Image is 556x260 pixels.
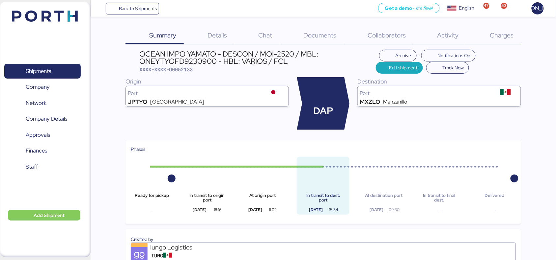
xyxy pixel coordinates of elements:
div: In transit to final dest. [418,193,460,203]
span: Company Details [26,114,67,124]
button: Archive [379,50,417,61]
div: Origin [125,77,289,86]
span: Charges [490,31,514,39]
span: DAP [313,104,333,118]
div: Port [360,91,492,96]
span: Collaborators [368,31,406,39]
span: Staff [26,162,38,172]
button: Edit shipment [376,62,423,74]
div: Delivered [474,193,516,203]
span: Approvals [26,130,50,140]
div: Port [128,91,260,96]
span: Chat [259,31,272,39]
a: Finances [4,143,81,158]
span: Track Now [442,64,464,72]
a: Staff [4,159,81,175]
a: Company [4,80,81,95]
button: Notifications On [421,50,476,61]
div: Created by [131,236,516,243]
span: Details [208,31,227,39]
button: Add Shipment [8,210,80,221]
span: Add Shipment [34,211,65,219]
div: Destination [357,77,521,86]
div: [DATE] [363,207,390,213]
span: Finances [26,146,47,155]
button: Menu [95,3,106,14]
a: Network [4,96,81,111]
div: JPTYO [128,99,147,105]
div: Ready for pickup [131,193,173,203]
span: Company [26,82,50,92]
div: [GEOGRAPHIC_DATA] [150,99,205,105]
div: MXZLO [360,99,380,105]
div: English [459,5,474,12]
div: - [131,207,173,215]
span: Network [26,98,46,108]
span: XXXX-XXXX-O0052133 [139,66,193,73]
span: Shipments [26,66,51,76]
div: Manzanillo [383,99,407,105]
span: Notifications On [437,52,470,59]
span: Summary [150,31,177,39]
a: Back to Shipments [106,3,159,14]
a: Company Details [4,111,81,127]
div: OCEAN IMPO YAMATO - DESCON / MOI-2520 / MBL: ONEYTYOFD9230900 - HBL: VARIOS / FCL [139,50,376,65]
div: 09:30 [383,207,405,213]
span: Archive [396,52,411,59]
div: [DATE] [302,207,329,213]
div: - [474,207,516,215]
span: Edit shipment [389,64,418,72]
span: Activity [437,31,459,39]
div: In transit to origin port [186,193,228,203]
span: Back to Shipments [119,5,157,12]
div: Phases [131,146,516,153]
div: [DATE] [241,207,269,213]
a: Shipments [4,64,81,79]
div: At origin port [241,193,284,203]
div: In transit to dest. port [302,193,344,203]
button: Track Now [426,62,469,74]
div: - [418,207,460,215]
span: Documents [304,31,337,39]
div: Iungo Logistics [150,243,229,252]
div: At destination port [363,193,405,203]
div: 11:02 [262,207,284,213]
div: 15:34 [323,207,344,213]
div: 16:16 [207,207,228,213]
div: [DATE] [186,207,213,213]
a: Approvals [4,128,81,143]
